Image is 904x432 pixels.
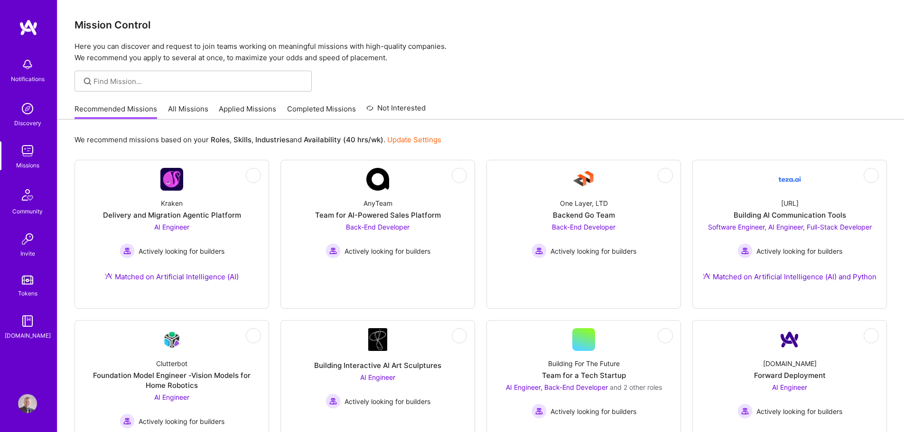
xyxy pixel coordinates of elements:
b: Roles [211,135,230,144]
span: Actively looking for builders [139,416,224,426]
a: All Missions [168,104,208,119]
b: Industries [255,135,289,144]
a: Recommended Missions [75,104,157,119]
input: Find Mission... [93,76,305,86]
img: Actively looking for builders [531,404,547,419]
div: Matched on Artificial Intelligence (AI) and Python [703,272,876,282]
div: Team for AI-Powered Sales Platform [315,210,441,220]
img: Company Logo [366,168,389,191]
span: AI Engineer [154,223,189,231]
div: AnyTeam [363,198,392,208]
span: Actively looking for builders [345,246,430,256]
img: guide book [18,312,37,331]
i: icon EyeClosed [867,172,875,179]
span: and 2 other roles [610,383,662,391]
div: Missions [16,160,39,170]
img: Company Logo [368,328,387,351]
img: Actively looking for builders [120,414,135,429]
a: Not Interested [366,102,426,119]
i: icon EyeClosed [867,332,875,340]
div: Kraken [161,198,183,208]
img: Company Logo [572,168,595,191]
div: Community [12,206,43,216]
div: Forward Deployment [754,370,826,380]
img: bell [18,55,37,74]
h3: Mission Control [75,19,887,31]
div: Foundation Model Engineer -Vision Models for Home Robotics [83,370,261,390]
a: User Avatar [16,394,39,413]
div: Building For The Future [548,358,620,368]
a: Company Logo[URL]Building AI Communication ToolsSoftware Engineer, AI Engineer, Full-Stack Develo... [700,168,879,293]
i: icon SearchGrey [82,76,93,87]
span: Back-End Developer [552,223,615,231]
img: Ateam Purple Icon [703,272,710,280]
a: Update Settings [387,135,441,144]
i: icon EyeClosed [662,172,669,179]
img: teamwork [18,141,37,160]
a: Company Logo[DOMAIN_NAME]Forward DeploymentAI Engineer Actively looking for buildersActively look... [700,328,879,419]
img: logo [19,19,38,36]
div: Delivery and Migration Agentic Platform [103,210,241,220]
img: tokens [22,276,33,285]
div: Clutterbot [156,358,187,368]
img: discovery [18,99,37,118]
img: Actively looking for builders [531,243,547,258]
img: Actively looking for builders [737,404,753,419]
span: Actively looking for builders [756,406,842,416]
i: icon EyeClosed [456,332,463,340]
img: Invite [18,230,37,248]
div: Matched on Artificial Intelligence (AI) [105,272,239,282]
div: Team for a Tech Startup [542,370,626,380]
div: Tokens [18,288,37,298]
img: Actively looking for builders [737,243,753,258]
div: Building AI Communication Tools [734,210,846,220]
b: Availability (40 hrs/wk) [304,135,383,144]
i: icon EyeClosed [662,332,669,340]
span: Actively looking for builders [550,406,636,416]
b: Skills [233,135,252,144]
a: Applied Missions [219,104,276,119]
i: icon EyeClosed [250,172,257,179]
span: Actively looking for builders [756,246,842,256]
i: icon EyeClosed [250,332,257,340]
div: Backend Go Team [553,210,615,220]
span: AI Engineer [772,383,807,391]
p: We recommend missions based on your , , and . [75,135,441,145]
div: [DOMAIN_NAME] [763,358,817,368]
span: AI Engineer, Back-End Developer [506,383,608,391]
i: icon EyeClosed [456,172,463,179]
p: Here you can discover and request to join teams working on meaningful missions with high-quality ... [75,41,887,64]
a: Company LogoAnyTeamTeam for AI-Powered Sales PlatformBack-End Developer Actively looking for buil... [289,168,467,258]
a: Company LogoOne Layer, LTDBackend Go TeamBack-End Developer Actively looking for buildersActively... [494,168,673,258]
img: Company Logo [160,329,183,351]
img: User Avatar [18,394,37,413]
a: Company LogoKrakenDelivery and Migration Agentic PlatformAI Engineer Actively looking for builder... [83,168,261,293]
img: Actively looking for builders [120,243,135,258]
span: Actively looking for builders [345,396,430,406]
a: Completed Missions [287,104,356,119]
span: AI Engineer [360,373,395,381]
span: Back-End Developer [346,223,410,231]
div: Notifications [11,74,45,84]
div: [URL] [781,198,799,208]
span: Actively looking for builders [550,246,636,256]
div: Discovery [14,118,41,128]
img: Company Logo [778,328,801,351]
img: Actively looking for builders [326,394,341,409]
div: Invite [20,248,35,258]
div: [DOMAIN_NAME] [5,331,51,340]
img: Company Logo [778,168,801,191]
img: Ateam Purple Icon [105,272,112,280]
div: One Layer, LTD [560,198,608,208]
img: Community [16,184,39,206]
span: AI Engineer [154,393,189,401]
div: Building Interactive AI Art Sculptures [314,360,441,370]
img: Company Logo [160,168,183,191]
span: Actively looking for builders [139,246,224,256]
span: Software Engineer, AI Engineer, Full-Stack Developer [708,223,872,231]
img: Actively looking for builders [326,243,341,258]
